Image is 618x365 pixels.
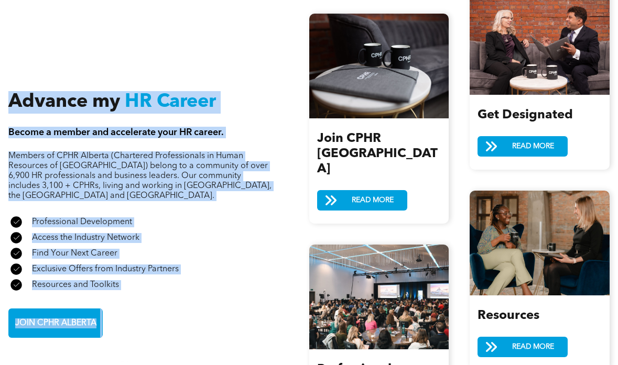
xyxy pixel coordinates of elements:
a: JOIN CPHR ALBERTA [8,308,103,338]
span: Become a member and accelerate your HR career. [8,128,224,137]
a: READ MORE [478,136,568,157]
span: READ MORE [508,137,558,156]
span: Members of CPHR Alberta (Chartered Professionals in Human Resources of [GEOGRAPHIC_DATA]) belong ... [8,152,272,200]
span: Get Designated [478,109,573,121]
span: Access the Industry Network [32,234,139,242]
span: HR Career [125,93,216,112]
span: READ MORE [508,337,558,357]
span: JOIN CPHR ALBERTA [12,313,100,334]
span: Resources and Toolkits [32,281,119,289]
span: Resources [478,309,539,322]
span: Advance my [8,93,120,112]
span: Exclusive Offers from Industry Partners [32,265,179,273]
span: Join CPHR [GEOGRAPHIC_DATA] [317,132,438,175]
span: Professional Development [32,218,132,226]
a: READ MORE [478,337,568,357]
a: READ MORE [317,190,407,211]
span: Find Your Next Career [32,249,117,258]
span: READ MORE [348,191,397,210]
